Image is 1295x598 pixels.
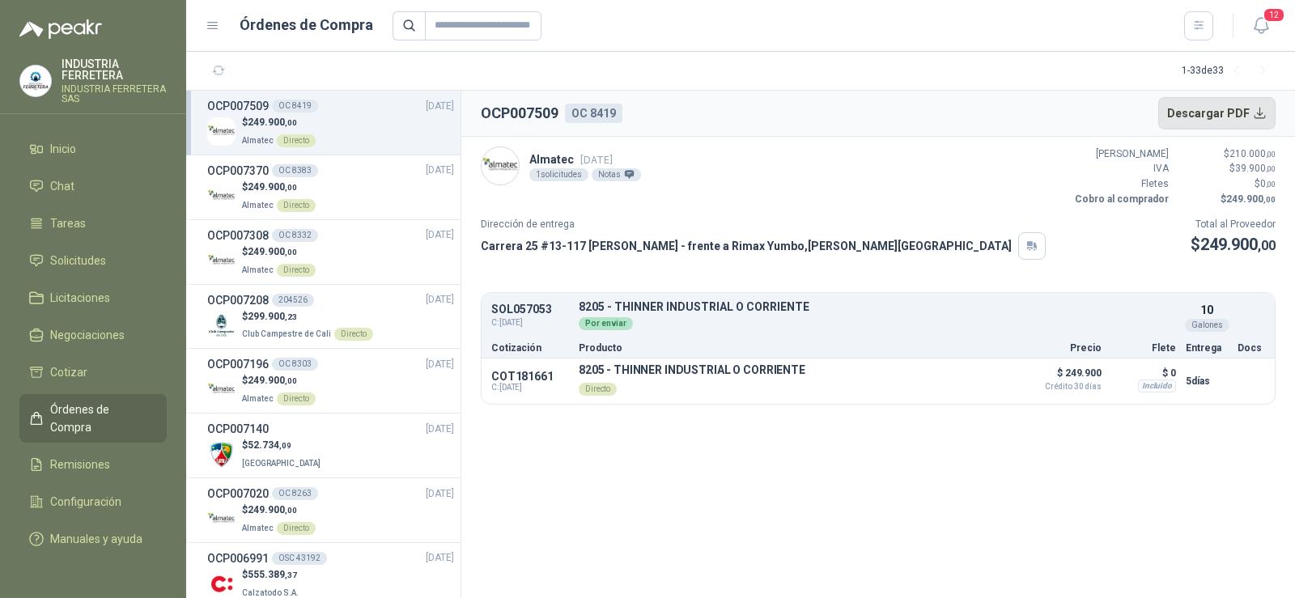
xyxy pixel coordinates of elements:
[277,134,316,147] div: Directo
[1258,238,1276,253] span: ,00
[272,358,318,371] div: OC 8303
[1186,343,1228,353] p: Entrega
[19,245,167,276] a: Solicitudes
[579,317,633,330] div: Por enviar
[19,320,167,350] a: Negociaciones
[19,134,167,164] a: Inicio
[50,140,76,158] span: Inicio
[1235,163,1276,174] span: 39.900
[207,375,236,404] img: Company Logo
[1111,343,1176,353] p: Flete
[579,363,805,376] p: 8205 - THINNER INDUSTRIAL O CORRIENTE
[426,292,454,307] span: [DATE]
[242,373,316,388] p: $
[242,438,324,453] p: $
[481,237,1012,255] p: Carrera 25 #13-117 [PERSON_NAME] - frente a Rimax Yumbo , [PERSON_NAME][GEOGRAPHIC_DATA]
[1182,58,1276,84] div: 1 - 33 de 33
[248,504,297,515] span: 249.900
[1111,363,1176,383] p: $ 0
[1178,161,1276,176] p: $
[242,265,274,274] span: Almatec
[242,115,316,130] p: $
[1266,180,1276,189] span: ,00
[279,441,291,450] span: ,09
[1191,217,1276,232] p: Total al Proveedor
[579,301,1176,313] p: 8205 - THINNER INDUSTRIAL O CORRIENTE
[50,363,87,381] span: Cotizar
[1200,301,1213,319] p: 10
[50,252,106,269] span: Solicitudes
[248,375,297,386] span: 249.900
[285,248,297,257] span: ,00
[207,162,454,213] a: OCP007370OC 8383[DATE] Company Logo$249.900,00AlmatecDirecto
[1186,371,1228,391] p: 5 días
[272,487,318,500] div: OC 8263
[592,168,641,181] div: Notas
[285,570,297,579] span: ,37
[1138,380,1176,392] div: Incluido
[1021,363,1102,391] p: $ 249.900
[19,171,167,201] a: Chat
[242,394,274,403] span: Almatec
[529,168,588,181] div: 1 solicitudes
[285,376,297,385] span: ,00
[207,247,236,275] img: Company Logo
[50,289,110,307] span: Licitaciones
[481,102,558,125] h2: OCP007509
[1246,11,1276,40] button: 12
[272,229,318,242] div: OC 8332
[1229,148,1276,159] span: 210.000
[1072,176,1169,192] p: Fletes
[1158,97,1276,129] button: Descargar PDF
[1072,146,1169,162] p: [PERSON_NAME]
[579,343,1011,353] p: Producto
[277,199,316,212] div: Directo
[19,19,102,39] img: Logo peakr
[19,394,167,443] a: Órdenes de Compra
[277,392,316,405] div: Directo
[242,329,331,338] span: Club Campestre de Cali
[62,84,167,104] p: INDUSTRIA FERRETERA SAS
[242,244,316,260] p: $
[1191,232,1276,257] p: $
[207,570,236,598] img: Company Logo
[242,309,373,324] p: $
[242,503,316,518] p: $
[50,530,142,548] span: Manuales y ayuda
[426,357,454,372] span: [DATE]
[207,227,454,278] a: OCP007308OC 8332[DATE] Company Logo$249.900,00AlmatecDirecto
[529,151,641,168] p: Almatec
[1178,146,1276,162] p: $
[242,524,274,532] span: Almatec
[272,100,318,112] div: OC 8419
[1263,7,1285,23] span: 12
[1238,343,1265,353] p: Docs
[207,97,454,148] a: OCP007509OC 8419[DATE] Company Logo$249.900,00AlmatecDirecto
[580,154,613,166] span: [DATE]
[207,97,269,115] h3: OCP007509
[426,422,454,437] span: [DATE]
[207,549,269,567] h3: OCP006991
[50,326,125,344] span: Negociaciones
[491,383,569,392] span: C: [DATE]
[242,588,299,597] span: Calzatodo S.A.
[565,104,622,123] div: OC 8419
[207,485,269,503] h3: OCP007020
[1021,343,1102,353] p: Precio
[207,420,269,438] h3: OCP007140
[1185,319,1229,332] div: Galones
[19,357,167,388] a: Cotizar
[426,99,454,114] span: [DATE]
[19,524,167,554] a: Manuales y ayuda
[1226,193,1276,205] span: 249.900
[50,456,110,473] span: Remisiones
[1263,195,1276,204] span: ,00
[579,383,617,396] div: Directo
[207,311,236,339] img: Company Logo
[207,227,269,244] h3: OCP007308
[277,264,316,277] div: Directo
[207,505,236,533] img: Company Logo
[1178,192,1276,207] p: $
[426,227,454,243] span: [DATE]
[1072,192,1169,207] p: Cobro al comprador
